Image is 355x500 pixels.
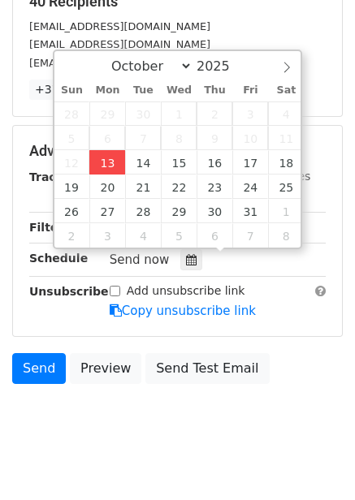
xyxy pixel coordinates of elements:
[127,282,245,300] label: Add unsubscribe link
[89,150,125,175] span: October 13, 2025
[89,199,125,223] span: October 27, 2025
[29,142,326,160] h5: Advanced
[232,175,268,199] span: October 24, 2025
[54,126,90,150] span: October 5, 2025
[268,101,304,126] span: October 4, 2025
[54,199,90,223] span: October 26, 2025
[89,175,125,199] span: October 20, 2025
[29,285,109,298] strong: Unsubscribe
[89,85,125,96] span: Mon
[89,101,125,126] span: September 29, 2025
[232,126,268,150] span: October 10, 2025
[125,101,161,126] span: September 30, 2025
[54,101,90,126] span: September 28, 2025
[197,126,232,150] span: October 9, 2025
[89,126,125,150] span: October 6, 2025
[268,175,304,199] span: October 25, 2025
[232,101,268,126] span: October 3, 2025
[29,221,71,234] strong: Filters
[274,422,355,500] iframe: Chat Widget
[232,85,268,96] span: Fri
[89,223,125,248] span: November 3, 2025
[232,223,268,248] span: November 7, 2025
[125,85,161,96] span: Tue
[125,126,161,150] span: October 7, 2025
[29,80,97,100] a: +37 more
[29,57,210,69] small: [EMAIL_ADDRESS][DOMAIN_NAME]
[193,58,251,74] input: Year
[197,223,232,248] span: November 6, 2025
[29,170,84,183] strong: Tracking
[54,175,90,199] span: October 19, 2025
[197,150,232,175] span: October 16, 2025
[12,353,66,384] a: Send
[110,304,256,318] a: Copy unsubscribe link
[54,85,90,96] span: Sun
[110,252,170,267] span: Send now
[197,199,232,223] span: October 30, 2025
[268,150,304,175] span: October 18, 2025
[54,150,90,175] span: October 12, 2025
[125,175,161,199] span: October 21, 2025
[197,101,232,126] span: October 2, 2025
[268,85,304,96] span: Sat
[232,150,268,175] span: October 17, 2025
[161,150,197,175] span: October 15, 2025
[161,101,197,126] span: October 1, 2025
[268,223,304,248] span: November 8, 2025
[161,85,197,96] span: Wed
[268,199,304,223] span: November 1, 2025
[125,223,161,248] span: November 4, 2025
[197,175,232,199] span: October 23, 2025
[29,38,210,50] small: [EMAIL_ADDRESS][DOMAIN_NAME]
[29,252,88,265] strong: Schedule
[161,126,197,150] span: October 8, 2025
[29,20,210,32] small: [EMAIL_ADDRESS][DOMAIN_NAME]
[145,353,269,384] a: Send Test Email
[161,175,197,199] span: October 22, 2025
[197,85,232,96] span: Thu
[125,150,161,175] span: October 14, 2025
[232,199,268,223] span: October 31, 2025
[54,223,90,248] span: November 2, 2025
[161,223,197,248] span: November 5, 2025
[70,353,141,384] a: Preview
[268,126,304,150] span: October 11, 2025
[161,199,197,223] span: October 29, 2025
[125,199,161,223] span: October 28, 2025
